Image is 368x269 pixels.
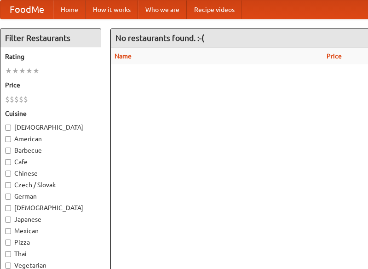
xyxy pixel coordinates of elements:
input: American [5,136,11,142]
label: Mexican [5,226,96,235]
input: Vegetarian [5,263,11,269]
input: Japanese [5,217,11,223]
input: Pizza [5,240,11,246]
li: $ [5,94,10,104]
li: $ [23,94,28,104]
label: American [5,134,96,143]
a: FoodMe [0,0,53,19]
input: Cafe [5,159,11,165]
h5: Price [5,80,96,90]
label: Barbecue [5,146,96,155]
a: Name [115,52,132,60]
a: Price [327,52,342,60]
label: Cafe [5,157,96,166]
input: Chinese [5,171,11,177]
li: ★ [33,66,40,76]
li: ★ [26,66,33,76]
input: Thai [5,251,11,257]
li: $ [10,94,14,104]
li: ★ [19,66,26,76]
label: German [5,192,96,201]
input: [DEMOGRAPHIC_DATA] [5,205,11,211]
h5: Rating [5,52,96,61]
a: How it works [86,0,138,19]
li: ★ [5,66,12,76]
label: [DEMOGRAPHIC_DATA] [5,203,96,212]
input: Barbecue [5,148,11,154]
label: Czech / Slovak [5,180,96,189]
input: [DEMOGRAPHIC_DATA] [5,125,11,131]
li: ★ [12,66,19,76]
input: German [5,194,11,200]
li: $ [19,94,23,104]
label: Japanese [5,215,96,224]
input: Mexican [5,228,11,234]
label: Chinese [5,169,96,178]
a: Recipe videos [187,0,242,19]
h4: Filter Restaurants [0,29,101,47]
label: [DEMOGRAPHIC_DATA] [5,123,96,132]
input: Czech / Slovak [5,182,11,188]
a: Who we are [138,0,187,19]
a: Home [53,0,86,19]
ng-pluralize: No restaurants found. :-( [115,34,204,42]
label: Pizza [5,238,96,247]
h5: Cuisine [5,109,96,118]
li: $ [14,94,19,104]
label: Thai [5,249,96,258]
